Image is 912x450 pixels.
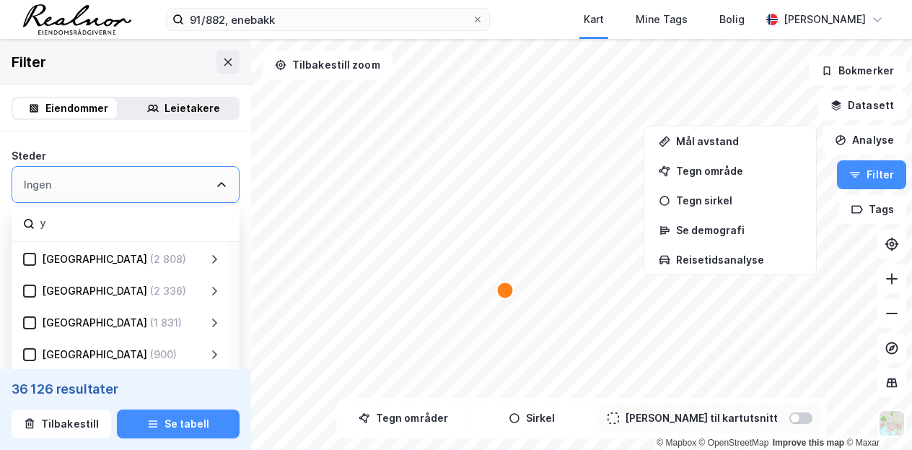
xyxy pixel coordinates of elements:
[837,160,906,189] button: Filter
[809,56,906,85] button: Bokmerker
[23,4,131,35] img: realnor-logo.934646d98de889bb5806.png
[584,11,604,28] div: Kart
[342,404,465,433] button: Tegn områder
[12,410,111,438] button: Tilbakestill
[840,381,912,450] iframe: Chat Widget
[676,165,802,177] div: Tegn område
[625,410,778,427] div: [PERSON_NAME] til kartutsnitt
[699,438,769,448] a: OpenStreetMap
[784,11,866,28] div: [PERSON_NAME]
[676,224,802,236] div: Se demografi
[840,381,912,450] div: Kontrollprogram for chat
[470,404,593,433] button: Sirkel
[12,381,240,398] div: 36 126 resultater
[24,176,51,194] div: Ingen
[839,195,906,224] button: Tags
[676,194,802,207] div: Tegn sirkel
[45,100,108,117] div: Eiendommer
[676,135,802,147] div: Mål avstand
[773,438,844,448] a: Improve this map
[12,147,46,165] div: Steder
[263,51,393,79] button: Tilbakestill zoom
[12,51,46,74] div: Filter
[496,282,514,299] div: Map marker
[117,410,240,438] button: Se tabell
[818,91,906,120] button: Datasett
[823,126,906,155] button: Analyse
[184,9,472,30] input: Søk på adresse, matrikkel, gårdeiere, leietakere eller personer
[676,254,802,266] div: Reisetidsanalyse
[719,11,745,28] div: Bolig
[636,11,688,28] div: Mine Tags
[657,438,696,448] a: Mapbox
[165,100,220,117] div: Leietakere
